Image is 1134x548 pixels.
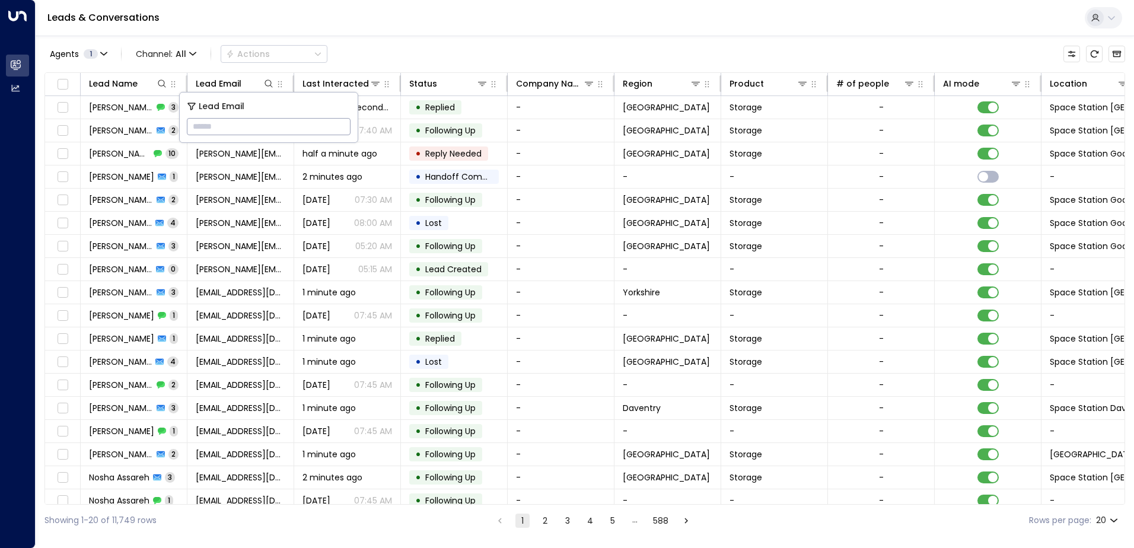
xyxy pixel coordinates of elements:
[425,171,509,183] span: Handoff Completed
[879,217,884,229] div: -
[508,466,614,489] td: -
[302,286,356,298] span: 1 minute ago
[560,514,575,528] button: Go to page 3
[89,310,154,321] span: Kyle Slark
[425,217,442,229] span: Lost
[196,379,285,391] span: mdlmaitri@gmail.com
[55,470,70,485] span: Toggle select row
[354,425,392,437] p: 07:45 AM
[55,308,70,323] span: Toggle select row
[196,148,285,160] span: jacqueline.riley1@btinternet.com
[196,263,285,275] span: jacqueline.riley1@btinternet.com
[730,148,762,160] span: Storage
[196,310,285,321] span: kyleslark@hotmail.com
[168,403,179,413] span: 3
[302,310,330,321] span: Sep 09, 2025
[879,171,884,183] div: -
[583,514,597,528] button: Go to page 4
[508,374,614,396] td: -
[614,420,721,442] td: -
[196,77,275,91] div: Lead Email
[302,77,381,91] div: Last Interacted
[508,443,614,466] td: -
[606,514,620,528] button: Go to page 5
[196,217,285,229] span: jacqueline.riley1@btinternet.com
[55,447,70,462] span: Toggle select row
[879,263,884,275] div: -
[415,490,421,511] div: •
[354,379,392,391] p: 07:45 AM
[508,351,614,373] td: -
[55,216,70,231] span: Toggle select row
[89,448,153,460] span: Hannah Panayides
[1086,46,1103,62] span: Refresh
[415,398,421,418] div: •
[721,304,828,327] td: -
[1050,77,1129,91] div: Location
[55,355,70,369] span: Toggle select row
[89,125,153,136] span: Andrew Gerhardt
[623,402,661,414] span: Daventry
[879,495,884,506] div: -
[730,101,762,113] span: Storage
[89,402,153,414] span: Iain Carr
[425,333,455,345] span: Replied
[623,333,710,345] span: Birmingham
[302,263,330,275] span: Aug 19, 2025
[89,194,153,206] span: Jacqueline Riley
[1050,77,1087,91] div: Location
[508,304,614,327] td: -
[879,425,884,437] div: -
[1096,512,1120,529] div: 20
[165,495,173,505] span: 1
[508,258,614,281] td: -
[358,263,392,275] p: 05:15 AM
[879,448,884,460] div: -
[425,286,476,298] span: Following Up
[196,356,285,368] span: mdlmaitri@gmail.com
[879,356,884,368] div: -
[508,165,614,188] td: -
[651,514,671,528] button: Go to page 588
[55,378,70,393] span: Toggle select row
[508,235,614,257] td: -
[415,236,421,256] div: •
[623,125,710,136] span: London
[89,101,153,113] span: Andrew Gerhardt
[196,240,285,252] span: jacqueline.riley1@btinternet.com
[89,77,138,91] div: Lead Name
[89,356,152,368] span: Maitri Lalai
[508,189,614,211] td: -
[425,495,476,506] span: Following Up
[614,374,721,396] td: -
[623,356,710,368] span: Birmingham
[221,45,327,63] div: Button group with a nested menu
[879,402,884,414] div: -
[425,425,476,437] span: Following Up
[836,77,915,91] div: # of people
[721,258,828,281] td: -
[196,425,285,437] span: Danetre.maintenance@gmail.com
[131,46,201,62] button: Channel:All
[879,379,884,391] div: -
[425,471,476,483] span: Following Up
[415,282,421,302] div: •
[492,513,694,528] nav: pagination navigation
[302,240,330,252] span: Aug 23, 2025
[415,120,421,141] div: •
[628,514,642,528] div: …
[415,259,421,279] div: •
[302,77,369,91] div: Last Interacted
[196,77,241,91] div: Lead Email
[538,514,552,528] button: Go to page 2
[196,495,285,506] span: nosha.assareh@gmail.com
[614,258,721,281] td: -
[721,489,828,512] td: -
[730,125,762,136] span: Storage
[623,448,710,460] span: London
[415,213,421,233] div: •
[425,101,455,113] span: Replied
[409,77,488,91] div: Status
[196,402,285,414] span: Danetre.maintenance@gmail.com
[508,119,614,142] td: -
